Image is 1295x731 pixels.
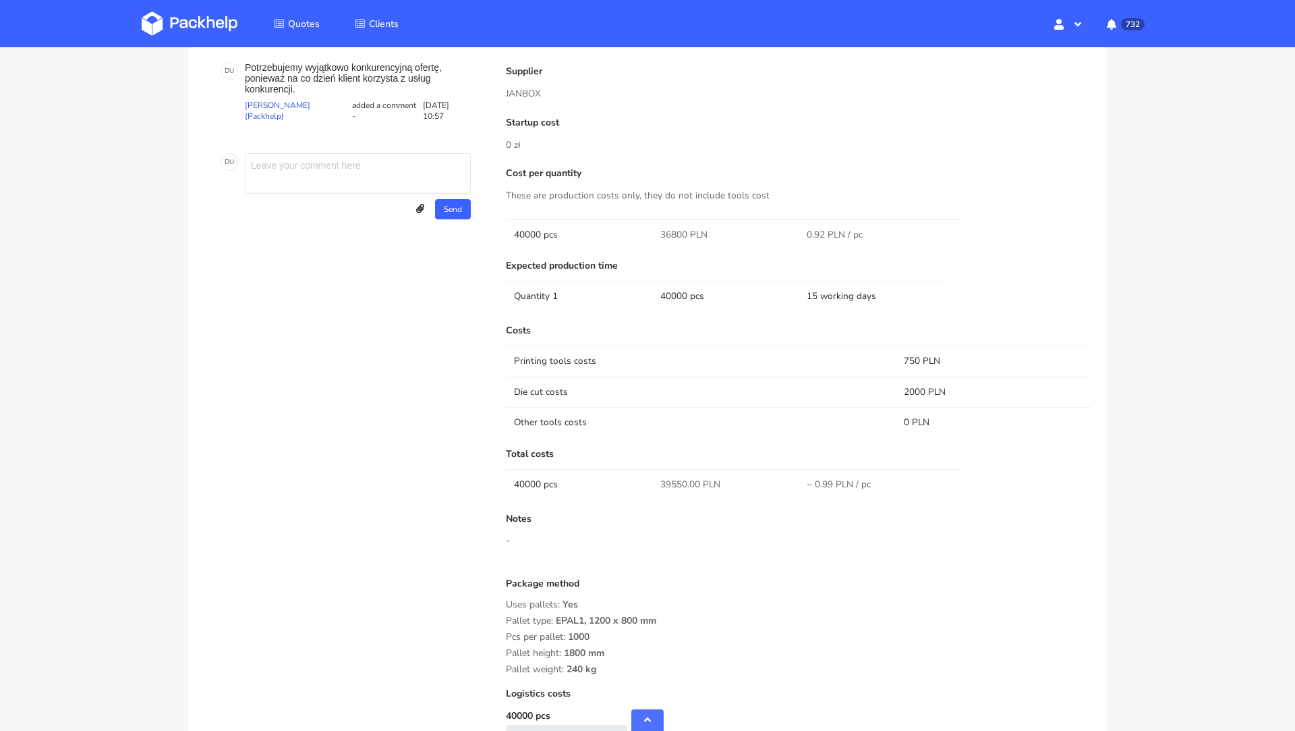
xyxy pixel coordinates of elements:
[288,18,320,30] span: Quotes
[799,281,945,311] td: 15 working days
[568,630,589,653] span: 1000
[506,663,564,676] span: Pallet weight:
[506,469,652,499] td: 40000 pcs
[229,62,234,80] span: U
[1096,11,1153,36] button: 732
[506,407,896,437] td: Other tools costs
[506,449,1091,460] p: Total costs
[506,219,652,250] td: 40000 pcs
[1121,18,1145,30] span: 732
[258,11,336,36] a: Quotes
[563,598,578,621] span: Yes
[245,62,471,94] p: Potrzebujemy wyjątkowo konkurencyjną ofertę, ponieważ na co dzień klient korzysta z usług konkure...
[506,598,560,611] span: Uses pallets:
[506,514,1091,524] p: Notes
[556,614,656,637] span: EPAL1, 1200 x 800 mm
[506,86,1091,101] p: JANBOX
[896,407,1091,437] td: 0 PLN
[564,647,604,670] span: 1800 mm
[225,62,229,80] span: D
[506,709,550,722] label: 40000 pcs
[506,578,1091,599] div: Package method
[567,663,596,686] span: 240 kg
[660,228,708,242] span: 36800 PLN
[506,168,1091,179] p: Cost per quantity
[807,478,871,491] span: ~ 0.99 PLN / pc
[245,100,349,121] p: [PERSON_NAME] (Packhelp)
[506,688,1091,709] div: Logistics costs
[506,534,1091,547] div: -
[660,478,720,491] span: 39550.00 PLN
[506,188,1091,203] p: These are production costs only, they do not include tools cost
[807,228,863,242] span: 0.92 PLN / pc
[506,614,553,627] span: Pallet type:
[506,346,896,376] td: Printing tools costs
[142,11,237,36] img: Dashboard
[225,153,229,171] span: D
[339,11,415,36] a: Clients
[506,325,1091,336] p: Costs
[423,100,471,121] p: [DATE] 10:57
[896,346,1091,376] td: 750 PLN
[506,630,565,643] span: Pcs per pallet:
[506,647,561,659] span: Pallet height:
[349,100,423,121] p: added a comment -
[506,117,1091,128] p: Startup cost
[506,138,1091,153] p: 0 zł
[652,281,799,311] td: 40000 pcs
[506,66,1091,77] p: Supplier
[229,153,234,171] span: U
[896,377,1091,407] td: 2000 PLN
[369,18,399,30] span: Clients
[506,281,652,311] td: Quantity 1
[506,261,1091,271] p: Expected production time
[435,199,471,219] button: Send
[506,377,896,407] td: Die cut costs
